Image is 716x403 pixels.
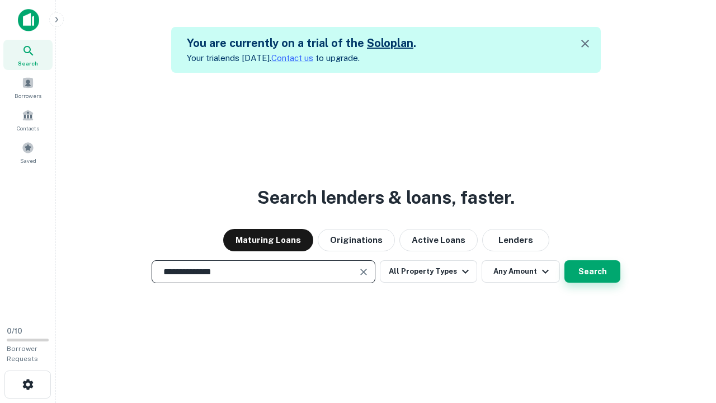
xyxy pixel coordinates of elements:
[482,260,560,283] button: Any Amount
[17,124,39,133] span: Contacts
[318,229,395,251] button: Originations
[18,9,39,31] img: capitalize-icon.png
[3,40,53,70] a: Search
[367,36,413,50] a: Soloplan
[7,327,22,335] span: 0 / 10
[20,156,36,165] span: Saved
[3,137,53,167] a: Saved
[223,229,313,251] button: Maturing Loans
[356,264,371,280] button: Clear
[380,260,477,283] button: All Property Types
[187,35,416,51] h5: You are currently on a trial of the .
[15,91,41,100] span: Borrowers
[3,72,53,102] a: Borrowers
[564,260,620,283] button: Search
[257,184,515,211] h3: Search lenders & loans, faster.
[271,53,313,63] a: Contact us
[482,229,549,251] button: Lenders
[7,345,38,363] span: Borrower Requests
[3,105,53,135] a: Contacts
[660,313,716,367] iframe: Chat Widget
[18,59,38,68] span: Search
[399,229,478,251] button: Active Loans
[187,51,416,65] p: Your trial ends [DATE]. to upgrade.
